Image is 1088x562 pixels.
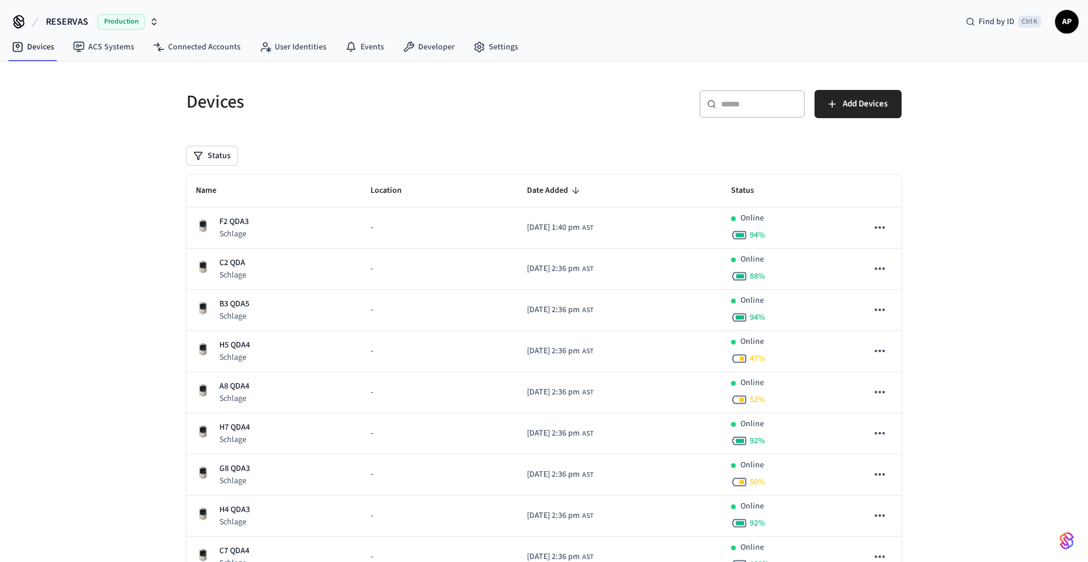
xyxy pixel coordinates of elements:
[527,386,593,399] div: America/Santo_Domingo
[582,223,593,233] span: AST
[740,253,764,266] p: Online
[219,393,249,404] p: Schlage
[219,352,250,363] p: Schlage
[371,304,373,316] span: -
[219,310,249,322] p: Schlage
[1018,16,1041,28] span: Ctrl K
[815,90,902,118] button: Add Devices
[527,510,593,522] div: America/Santo_Domingo
[371,222,373,234] span: -
[196,219,210,233] img: Schlage Sense Smart Deadbolt with Camelot Trim, Front
[843,96,887,112] span: Add Devices
[740,541,764,554] p: Online
[527,345,593,357] div: America/Santo_Domingo
[750,229,765,241] span: 94 %
[219,269,246,281] p: Schlage
[527,510,580,522] span: [DATE] 2:36 pm
[219,516,250,528] p: Schlage
[371,427,373,440] span: -
[740,212,764,225] p: Online
[250,36,336,58] a: User Identities
[196,182,232,200] span: Name
[740,500,764,513] p: Online
[731,182,769,200] span: Status
[219,475,250,487] p: Schlage
[371,182,417,200] span: Location
[219,421,250,434] p: H7 QDA4
[582,305,593,316] span: AST
[219,228,249,240] p: Schlage
[196,260,210,274] img: Schlage Sense Smart Deadbolt with Camelot Trim, Front
[186,146,238,165] button: Status
[464,36,528,58] a: Settings
[527,304,580,316] span: [DATE] 2:36 pm
[371,510,373,522] span: -
[393,36,464,58] a: Developer
[196,424,210,439] img: Schlage Sense Smart Deadbolt with Camelot Trim, Front
[740,418,764,430] p: Online
[196,383,210,397] img: Schlage Sense Smart Deadbolt with Camelot Trim, Front
[2,36,64,58] a: Devices
[371,263,373,275] span: -
[527,469,580,481] span: [DATE] 2:36 pm
[582,387,593,398] span: AST
[1055,10,1079,34] button: AP
[527,345,580,357] span: [DATE] 2:36 pm
[219,504,250,516] p: H4 QDA3
[196,507,210,521] img: Schlage Sense Smart Deadbolt with Camelot Trim, Front
[750,312,765,323] span: 94 %
[46,15,88,29] span: RESERVAS
[371,386,373,399] span: -
[219,380,249,393] p: A8 QDA4
[740,336,764,348] p: Online
[1060,531,1074,550] img: SeamLogoGradient.69752ec5.svg
[582,511,593,521] span: AST
[740,459,764,471] p: Online
[527,427,580,440] span: [DATE] 2:36 pm
[740,295,764,307] p: Online
[750,517,765,529] span: 92 %
[750,435,765,447] span: 92 %
[527,263,580,275] span: [DATE] 2:36 pm
[527,427,593,440] div: America/Santo_Domingo
[750,394,765,406] span: 52 %
[582,429,593,439] span: AST
[196,342,210,356] img: Schlage Sense Smart Deadbolt with Camelot Trim, Front
[527,304,593,316] div: America/Santo_Domingo
[196,548,210,562] img: Schlage Sense Smart Deadbolt with Camelot Trim, Front
[527,263,593,275] div: America/Santo_Domingo
[371,469,373,481] span: -
[582,346,593,357] span: AST
[750,270,765,282] span: 88 %
[527,469,593,481] div: America/Santo_Domingo
[527,386,580,399] span: [DATE] 2:36 pm
[956,11,1050,32] div: Find by IDCtrl K
[740,377,764,389] p: Online
[98,14,145,29] span: Production
[527,182,583,200] span: Date Added
[219,463,250,475] p: G8 QDA3
[219,434,250,446] p: Schlage
[219,216,249,228] p: F2 QDA3
[219,339,250,352] p: H5 QDA4
[143,36,250,58] a: Connected Accounts
[64,36,143,58] a: ACS Systems
[582,470,593,480] span: AST
[219,298,249,310] p: B3 QDA5
[196,301,210,315] img: Schlage Sense Smart Deadbolt with Camelot Trim, Front
[527,222,580,234] span: [DATE] 1:40 pm
[527,222,593,234] div: America/Santo_Domingo
[1056,11,1077,32] span: AP
[750,353,765,364] span: 47 %
[336,36,393,58] a: Events
[219,545,249,557] p: C7 QDA4
[979,16,1014,28] span: Find by ID
[750,476,765,488] span: 50 %
[219,257,246,269] p: C2 QDA
[186,90,537,114] h5: Devices
[582,264,593,275] span: AST
[371,345,373,357] span: -
[196,466,210,480] img: Schlage Sense Smart Deadbolt with Camelot Trim, Front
